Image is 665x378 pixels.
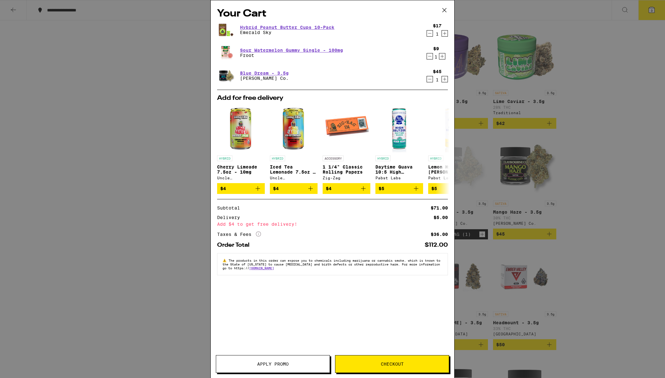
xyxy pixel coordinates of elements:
[323,183,370,194] button: Add to bag
[217,155,232,161] p: HYBRID
[270,183,318,194] button: Add to bag
[270,164,318,175] p: Iced Tea Lemonade 7.5oz - 10mg
[375,105,423,152] img: Pabst Labs - Daytime Guava 10:5 High Seltzer
[323,105,370,152] img: Zig-Zag - 1 1/4" Classic Rolling Papers
[240,53,343,58] p: Froot
[375,183,423,194] button: Add to bag
[427,76,433,82] button: Decrement
[240,71,289,76] a: Blue Dream - 3.5g
[375,176,423,180] div: Pabst Labs
[240,48,343,53] a: Sour Watermelon Gummy Single - 100mg
[375,155,391,161] p: HYBRID
[323,164,370,175] p: 1 1/4" Classic Rolling Papers
[223,258,440,270] span: The products in this order can expose you to chemicals including marijuana or cannabis smoke, whi...
[323,105,370,183] a: Open page for 1 1/4" Classic Rolling Papers from Zig-Zag
[326,186,332,191] span: $4
[323,155,344,161] p: ACCESSORY
[217,105,265,183] a: Open page for Cherry Limeade 7.5oz - 10mg from Uncle Arnie's
[442,30,448,37] button: Increment
[240,76,289,81] p: [PERSON_NAME] Co.
[433,31,442,37] div: 1
[217,176,265,180] div: Uncle [PERSON_NAME]'s
[240,25,334,30] a: Hybrid Peanut Butter Cups 10-Pack
[223,258,229,262] span: ⚠️
[217,45,235,60] img: Froot - Sour Watermelon Gummy Single - 100mg
[217,242,254,248] div: Order Total
[431,206,448,210] div: $71.00
[217,222,448,226] div: Add $4 to get free delivery!
[217,183,265,194] button: Add to bag
[425,242,448,248] div: $112.00
[442,76,448,82] button: Increment
[217,67,235,85] img: Claybourne Co. - Blue Dream - 3.5g
[427,30,433,37] button: Decrement
[428,105,476,152] img: Pabst Labs - Lemon High Seltzer
[217,164,265,175] p: Cherry Limeade 7.5oz - 10mg
[270,176,318,180] div: Uncle [PERSON_NAME]'s
[433,23,442,28] div: $17
[433,54,439,59] div: 1
[217,215,244,220] div: Delivery
[217,95,448,101] h2: Add for free delivery
[428,183,476,194] button: Add to bag
[270,105,318,152] img: Uncle Arnie's - Iced Tea Lemonade 7.5oz - 10mg
[433,46,439,51] div: $9
[428,155,443,161] p: HYBRID
[270,155,285,161] p: HYBRID
[375,105,423,183] a: Open page for Daytime Guava 10:5 High Seltzer from Pabst Labs
[375,164,423,175] p: Daytime Guava 10:5 High [PERSON_NAME]
[217,7,448,21] h2: Your Cart
[217,231,261,237] div: Taxes & Fees
[240,30,334,35] p: Emerald Sky
[220,186,226,191] span: $4
[249,266,274,270] a: [DOMAIN_NAME]
[216,355,330,373] button: Apply Promo
[439,53,445,59] button: Increment
[431,232,448,237] div: $36.00
[217,105,265,152] img: Uncle Arnie's - Cherry Limeade 7.5oz - 10mg
[323,176,370,180] div: Zig-Zag
[428,176,476,180] div: Pabst Labs
[270,105,318,183] a: Open page for Iced Tea Lemonade 7.5oz - 10mg from Uncle Arnie's
[433,69,442,74] div: $45
[273,186,279,191] span: $4
[427,53,433,59] button: Decrement
[217,206,244,210] div: Subtotal
[431,186,437,191] span: $5
[379,186,384,191] span: $5
[433,77,442,82] div: 1
[428,164,476,175] p: Lemon High [PERSON_NAME]
[217,21,235,39] img: Emerald Sky - Hybrid Peanut Butter Cups 10-Pack
[335,355,449,373] button: Checkout
[381,362,404,366] span: Checkout
[257,362,289,366] span: Apply Promo
[434,215,448,220] div: $5.00
[428,105,476,183] a: Open page for Lemon High Seltzer from Pabst Labs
